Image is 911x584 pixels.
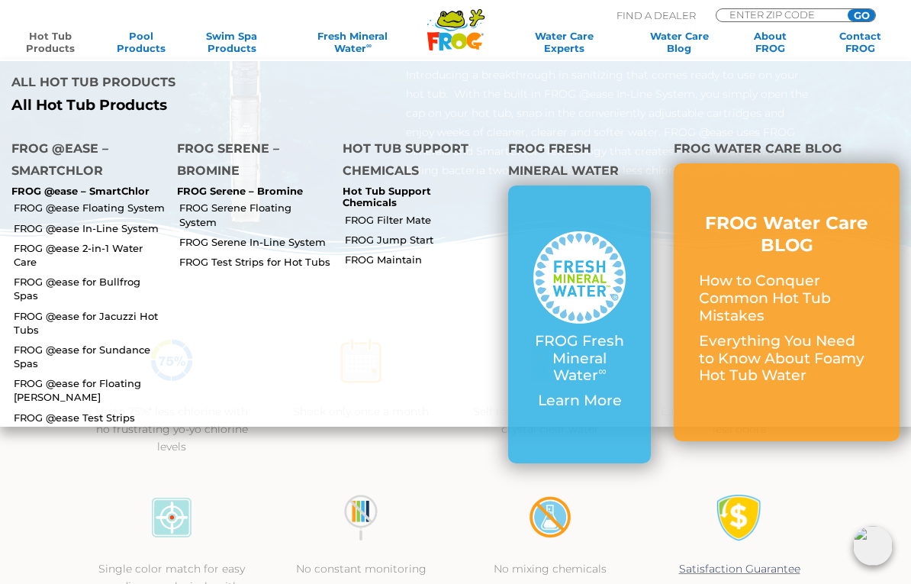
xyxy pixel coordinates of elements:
[148,494,195,541] img: icon-atease-color-match
[699,273,874,324] p: How to Conquer Common Hot Tub Mistakes
[366,41,372,50] sup: ∞
[533,231,626,418] a: FROG Fresh Mineral Water∞ Learn More
[14,201,166,215] a: FROG @ease Floating System
[699,212,874,258] h3: FROG Water Care BLOG
[11,71,444,97] h4: All Hot Tub Products
[337,494,385,541] img: no-constant-monitoring1
[728,9,831,20] input: Zip Code Form
[533,392,626,410] p: Learn More
[616,8,696,22] p: Find A Dealer
[179,201,331,228] a: FROG Serene Floating System
[196,30,266,54] a: Swim SpaProducts
[14,411,166,424] a: FROG @ease Test Strips
[345,233,497,247] a: FROG Jump Start
[179,255,331,269] a: FROG Test Strips for Hot Tubs
[11,97,444,115] a: All Hot Tub Products
[92,403,251,456] p: Up to 75%* less chlorine with no frustrating yo-yo chlorine levels
[287,30,419,54] a: Fresh MineralWater∞
[848,9,875,21] input: GO
[716,494,763,541] img: Satisfaction Guarantee Icon
[14,221,166,235] a: FROG @ease In-Line System
[853,526,893,566] img: openIcon
[282,560,440,578] p: No constant monitoring
[14,343,166,370] a: FROG @ease for Sundance Spas
[644,30,714,54] a: Water CareBlog
[11,186,154,198] p: FROG @ease – SmartChlor
[504,30,624,54] a: Water CareExperts
[699,333,874,385] p: Everything You Need to Know About Foamy Hot Tub Water
[826,30,896,54] a: ContactFROG
[345,213,497,227] a: FROG Filter Mate
[699,212,874,393] a: FROG Water Care BLOG How to Conquer Common Hot Tub Mistakes Everything You Need to Know About Foa...
[106,30,176,54] a: PoolProducts
[177,186,320,198] p: FROG Serene – Bromine
[15,30,85,54] a: Hot TubProducts
[598,364,606,378] sup: ∞
[679,562,800,576] a: Satisfaction Guarantee
[179,235,331,249] a: FROG Serene In-Line System
[735,30,805,54] a: AboutFROG
[533,333,626,385] p: FROG Fresh Mineral Water
[11,137,154,186] h4: FROG @ease – SmartChlor
[345,253,497,266] a: FROG Maintain
[343,137,485,186] h4: Hot Tub Support Chemicals
[14,376,166,404] a: FROG @ease for Floating [PERSON_NAME]
[526,494,574,541] img: no-mixing1
[14,309,166,337] a: FROG @ease for Jacuzzi Hot Tubs
[177,137,320,186] h4: FROG Serene – Bromine
[343,186,485,209] p: Hot Tub Support Chemicals
[471,560,629,578] p: No mixing chemicals
[674,137,900,163] h4: FROG Water Care Blog
[508,137,651,186] h4: FROG Fresh Mineral Water
[14,241,166,269] a: FROG @ease 2-in-1 Water Care
[14,275,166,302] a: FROG @ease for Bullfrog Spas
